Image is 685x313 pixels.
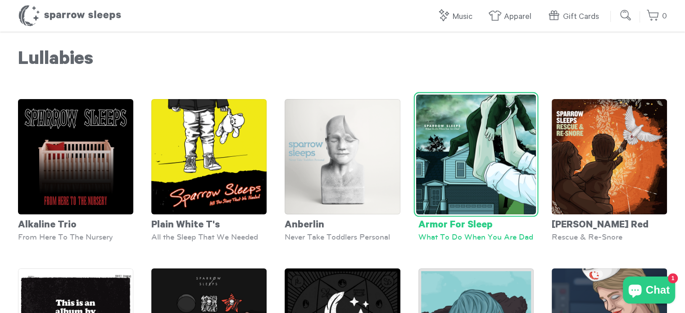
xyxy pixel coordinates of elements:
h1: Sparrow Sleeps [18,5,122,27]
img: SS-FromHereToTheNursery-cover-1600x1600_grande.png [18,99,133,214]
div: Never Take Toddlers Personal [285,232,400,241]
a: Music [437,7,477,27]
a: Anberlin Never Take Toddlers Personal [285,99,400,241]
a: 0 [646,7,667,26]
img: SS-NeverTakeToddlersPersonal-Cover-1600x1600_grande.png [285,99,400,214]
a: Gift Cards [547,7,603,27]
a: [PERSON_NAME] Red Rescue & Re-Snore [552,99,667,241]
a: Alkaline Trio From Here To The Nursery [18,99,133,241]
a: Armor For Sleep What To Do When You Are Dad [418,99,534,241]
div: [PERSON_NAME] Red [552,214,667,232]
input: Submit [617,6,635,24]
div: Armor For Sleep [418,214,534,232]
img: ArmorForSleep-WhatToDoWhenYouAreDad-Cover-SparrowSleeps_grande.png [416,95,535,214]
div: What To Do When You Are Dad [418,232,534,241]
inbox-online-store-chat: Shopify online store chat [620,277,678,306]
h1: Lullabies [18,50,667,72]
div: All the Sleep That We Needed [151,232,267,241]
a: Apparel [488,7,536,27]
div: From Here To The Nursery [18,232,133,241]
div: Alkaline Trio [18,214,133,232]
a: Plain White T's All the Sleep That We Needed [151,99,267,241]
img: SparrowSleeps-PlainWhiteT_s-AllTheSleepThatWeNeeded-Cover_grande.png [151,99,267,214]
img: AugustBurnsRed-RescueandRe-snore-Cover_1_1_grande.jpg [552,99,667,214]
div: Rescue & Re-Snore [552,232,667,241]
div: Anberlin [285,214,400,232]
div: Plain White T's [151,214,267,232]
